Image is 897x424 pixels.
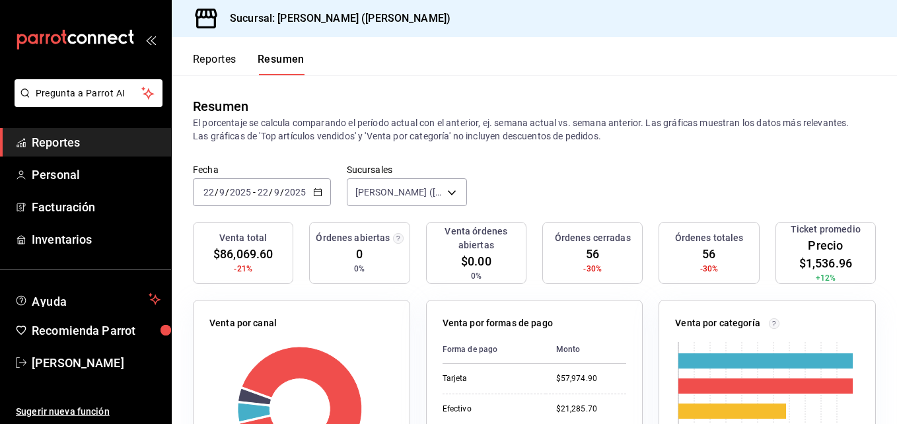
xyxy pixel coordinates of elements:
h3: Órdenes totales [675,231,744,245]
h3: Sucursal: [PERSON_NAME] ([PERSON_NAME]) [219,11,450,26]
input: ---- [229,187,252,197]
button: Resumen [258,53,305,75]
font: Reportes [193,53,236,66]
span: Pregunta a Parrot AI [36,87,142,100]
input: -- [219,187,225,197]
input: ---- [284,187,306,197]
h3: Ticket promedio [791,223,861,236]
span: Precio $1,536.96 [781,236,870,272]
button: open_drawer_menu [145,34,156,45]
span: 0 [356,245,363,263]
th: Forma de pago [443,336,546,364]
font: Personal [32,168,80,182]
span: / [269,187,273,197]
div: Efectivo [443,404,535,415]
h3: Venta total [219,231,267,245]
label: Fecha [193,165,331,174]
span: $86,069.60 [213,245,273,263]
p: El porcentaje se calcula comparando el período actual con el anterior, ej. semana actual vs. sema... [193,116,876,143]
h3: Venta órdenes abiertas [432,225,520,252]
span: / [225,187,229,197]
div: $21,285.70 [556,404,627,415]
span: -30% [583,263,602,275]
h3: Órdenes cerradas [555,231,631,245]
button: Pregunta a Parrot AI [15,79,162,107]
th: Monto [546,336,627,364]
p: Venta por formas de pago [443,316,553,330]
font: Recomienda Parrot [32,324,135,337]
span: 0% [471,270,482,282]
input: -- [257,187,269,197]
span: - [253,187,256,197]
span: $0.00 [461,252,491,270]
span: / [215,187,219,197]
div: Tarjeta [443,373,535,384]
p: Venta por categoría [675,316,760,330]
span: Ayuda [32,291,143,307]
font: Reportes [32,135,80,149]
font: Facturación [32,200,95,214]
div: $57,974.90 [556,373,627,384]
h3: Órdenes abiertas [316,231,390,245]
input: -- [203,187,215,197]
p: Venta por canal [209,316,277,330]
font: Sugerir nueva función [16,406,110,417]
span: 0% [354,263,365,275]
span: +12% [816,272,836,284]
div: Resumen [193,96,248,116]
span: [PERSON_NAME] ([PERSON_NAME]) [355,186,443,199]
span: -21% [234,263,252,275]
span: / [280,187,284,197]
span: -30% [700,263,719,275]
label: Sucursales [347,165,467,174]
span: 56 [702,245,715,263]
input: -- [273,187,280,197]
font: [PERSON_NAME] [32,356,124,370]
a: Pregunta a Parrot AI [9,96,162,110]
div: Pestañas de navegación [193,53,305,75]
span: 56 [586,245,599,263]
font: Inventarios [32,232,92,246]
